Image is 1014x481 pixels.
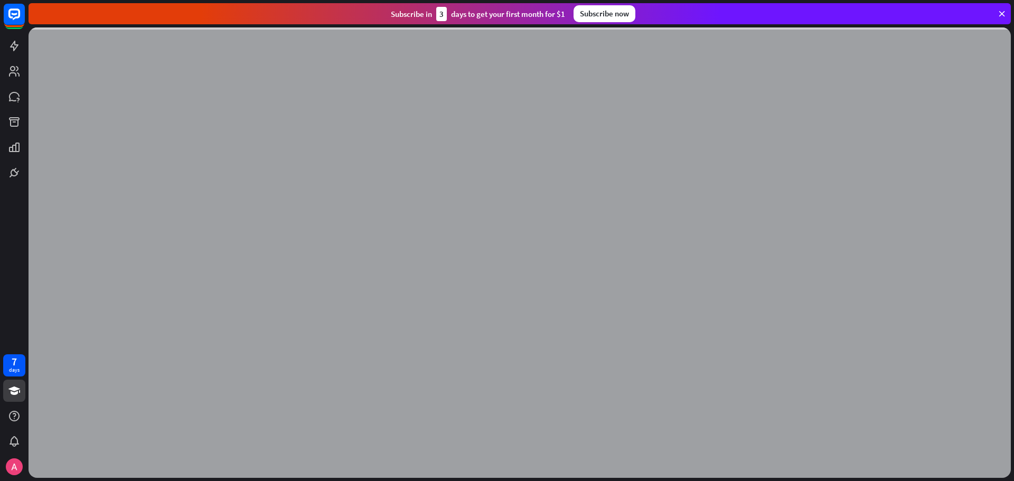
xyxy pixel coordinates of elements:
[436,7,447,21] div: 3
[9,366,20,374] div: days
[574,5,635,22] div: Subscribe now
[391,7,565,21] div: Subscribe in days to get your first month for $1
[3,354,25,376] a: 7 days
[12,357,17,366] div: 7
